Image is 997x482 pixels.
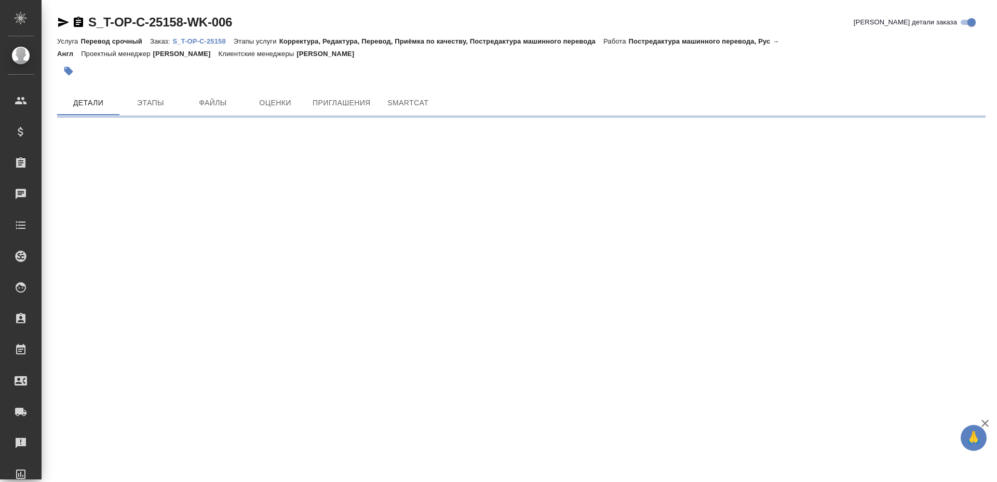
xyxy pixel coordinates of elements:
button: Скопировать ссылку [72,16,85,29]
span: Файлы [188,97,238,109]
p: Клиентские менеджеры [219,50,297,58]
a: S_T-OP-C-25158 [172,36,233,45]
span: [PERSON_NAME] детали заказа [854,17,957,27]
p: Проектный менеджер [81,50,153,58]
span: SmartCat [383,97,433,109]
button: 🙏 [961,425,987,451]
p: [PERSON_NAME] [153,50,219,58]
p: Заказ: [150,37,172,45]
p: Корректура, Редактура, Перевод, Приёмка по качеству, Постредактура машинного перевода [279,37,603,45]
p: Перевод срочный [80,37,150,45]
span: Приглашения [313,97,371,109]
p: Работа [603,37,629,45]
p: Этапы услуги [234,37,279,45]
span: Этапы [126,97,176,109]
p: [PERSON_NAME] [297,50,362,58]
button: Скопировать ссылку для ЯМессенджера [57,16,70,29]
p: Услуга [57,37,80,45]
span: Детали [63,97,113,109]
span: 🙏 [965,427,982,449]
button: Добавить тэг [57,60,80,82]
span: Оценки [250,97,300,109]
a: S_T-OP-C-25158-WK-006 [88,15,232,29]
p: S_T-OP-C-25158 [172,37,233,45]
